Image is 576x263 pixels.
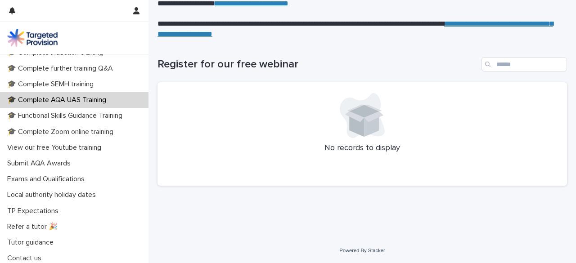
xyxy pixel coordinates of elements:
[339,248,385,253] a: Powered By Stacker
[4,64,120,73] p: 🎓 Complete further training Q&A
[4,223,65,231] p: Refer a tutor 🎉
[4,159,78,168] p: Submit AQA Awards
[4,238,61,247] p: Tutor guidance
[168,143,556,153] p: No records to display
[4,191,103,199] p: Local authority holiday dates
[4,207,66,215] p: TP Expectations
[4,175,92,183] p: Exams and Qualifications
[481,57,567,71] input: Search
[4,111,130,120] p: 🎓 Functional Skills Guidance Training
[157,58,478,71] h1: Register for our free webinar
[7,29,58,47] img: M5nRWzHhSzIhMunXDL62
[4,254,49,263] p: Contact us
[4,128,121,136] p: 🎓 Complete Zoom online training
[4,143,108,152] p: View our free Youtube training
[4,80,101,89] p: 🎓 Complete SEMH training
[4,96,113,104] p: 🎓 Complete AQA UAS Training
